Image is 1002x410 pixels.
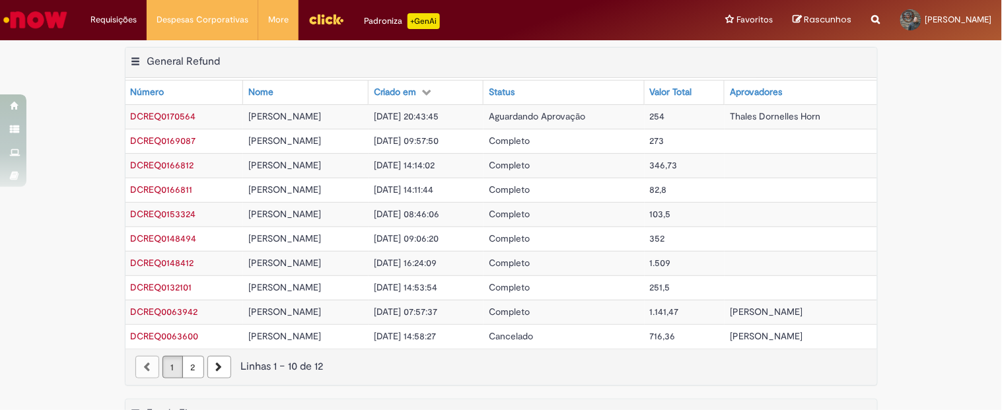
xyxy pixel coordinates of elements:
[162,356,183,378] a: Página 1
[1,7,69,33] img: ServiceNow
[650,110,665,122] span: 254
[374,159,435,171] span: [DATE] 14:14:02
[131,281,192,293] a: Abrir Registro: DCREQ0132101
[489,330,533,342] span: Cancelado
[131,330,199,342] span: DCREQ0063600
[131,232,197,244] a: Abrir Registro: DCREQ0148494
[248,208,321,220] span: [PERSON_NAME]
[248,330,321,342] span: [PERSON_NAME]
[374,232,439,244] span: [DATE] 09:06:20
[135,359,867,374] div: Linhas 1 − 10 de 12
[131,208,196,220] span: DCREQ0153324
[489,208,530,220] span: Completo
[248,86,273,99] div: Nome
[489,184,530,195] span: Completo
[131,86,164,99] div: Número
[308,9,344,29] img: click_logo_yellow_360x200.png
[650,257,671,269] span: 1.509
[374,257,437,269] span: [DATE] 16:24:09
[489,257,530,269] span: Completo
[793,14,852,26] a: Rascunhos
[131,110,196,122] a: Abrir Registro: DCREQ0170564
[364,13,440,29] div: Padroniza
[374,281,438,293] span: [DATE] 14:53:54
[650,208,671,220] span: 103,5
[147,55,221,68] h2: General Refund
[131,257,194,269] span: DCREQ0148412
[489,281,530,293] span: Completo
[131,208,196,220] a: Abrir Registro: DCREQ0153324
[489,135,530,147] span: Completo
[730,306,803,318] span: [PERSON_NAME]
[131,55,141,72] button: General Refund Menu de contexto
[131,135,196,147] span: DCREQ0169087
[248,281,321,293] span: [PERSON_NAME]
[131,306,198,318] span: DCREQ0063942
[131,135,196,147] a: Abrir Registro: DCREQ0169087
[157,13,248,26] span: Despesas Corporativas
[131,281,192,293] span: DCREQ0132101
[248,159,321,171] span: [PERSON_NAME]
[489,232,530,244] span: Completo
[207,356,231,378] a: Próxima página
[489,159,530,171] span: Completo
[374,86,417,99] div: Criado em
[374,110,439,122] span: [DATE] 20:43:45
[131,306,198,318] a: Abrir Registro: DCREQ0063942
[925,14,992,25] span: [PERSON_NAME]
[650,306,679,318] span: 1.141,47
[737,13,773,26] span: Favoritos
[489,110,585,122] span: Aguardando Aprovação
[374,184,434,195] span: [DATE] 14:11:44
[489,306,530,318] span: Completo
[374,208,440,220] span: [DATE] 08:46:06
[650,159,678,171] span: 346,73
[131,184,193,195] a: Abrir Registro: DCREQ0166811
[248,184,321,195] span: [PERSON_NAME]
[248,135,321,147] span: [PERSON_NAME]
[374,306,438,318] span: [DATE] 07:57:37
[125,349,877,385] nav: paginação
[374,330,437,342] span: [DATE] 14:58:27
[268,13,289,26] span: More
[248,306,321,318] span: [PERSON_NAME]
[90,13,137,26] span: Requisições
[131,330,199,342] a: Abrir Registro: DCREQ0063600
[131,159,194,171] a: Abrir Registro: DCREQ0166812
[248,257,321,269] span: [PERSON_NAME]
[650,86,692,99] div: Valor Total
[650,135,664,147] span: 273
[131,159,194,171] span: DCREQ0166812
[489,86,515,99] div: Status
[650,281,670,293] span: 251,5
[650,330,676,342] span: 716,36
[374,135,439,147] span: [DATE] 09:57:50
[248,232,321,244] span: [PERSON_NAME]
[248,110,321,122] span: [PERSON_NAME]
[131,110,196,122] span: DCREQ0170564
[730,330,803,342] span: [PERSON_NAME]
[408,13,440,29] p: +GenAi
[730,110,820,122] span: Thales Dornelles Horn
[650,232,665,244] span: 352
[805,13,852,26] span: Rascunhos
[182,356,204,378] a: Página 2
[131,232,197,244] span: DCREQ0148494
[131,257,194,269] a: Abrir Registro: DCREQ0148412
[131,184,193,195] span: DCREQ0166811
[650,184,667,195] span: 82,8
[730,86,782,99] div: Aprovadores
